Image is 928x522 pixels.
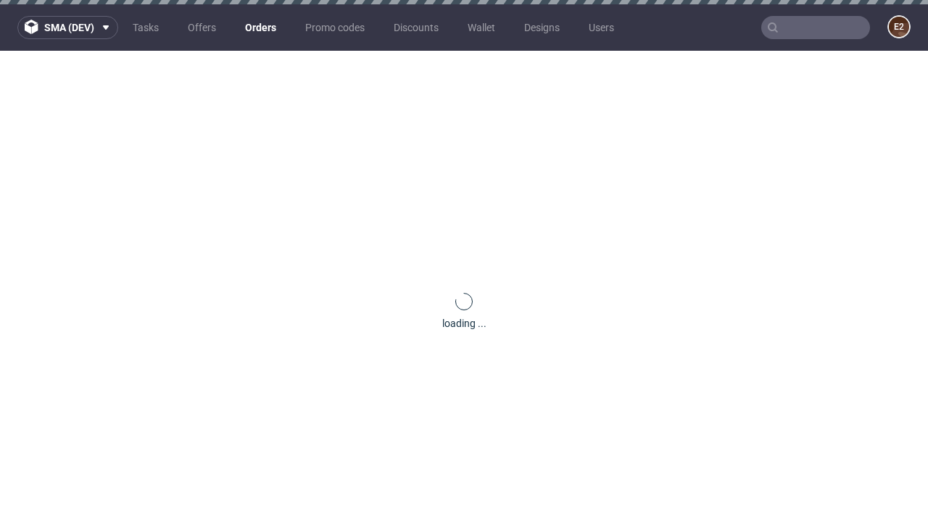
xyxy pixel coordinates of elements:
figcaption: e2 [889,17,909,37]
a: Designs [515,16,568,39]
a: Discounts [385,16,447,39]
a: Offers [179,16,225,39]
a: Wallet [459,16,504,39]
a: Promo codes [297,16,373,39]
a: Tasks [124,16,167,39]
span: sma (dev) [44,22,94,33]
div: loading ... [442,316,486,331]
button: sma (dev) [17,16,118,39]
a: Users [580,16,623,39]
a: Orders [236,16,285,39]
